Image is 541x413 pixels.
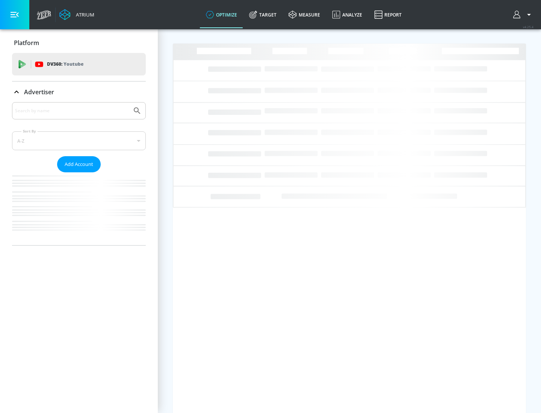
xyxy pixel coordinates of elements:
a: Report [368,1,408,28]
a: Target [243,1,283,28]
div: Atrium [73,11,94,18]
input: Search by name [15,106,129,116]
div: Advertiser [12,102,146,245]
div: Advertiser [12,81,146,102]
button: Add Account [57,156,101,172]
a: optimize [200,1,243,28]
nav: list of Advertiser [12,172,146,245]
a: Analyze [326,1,368,28]
label: Sort By [21,129,38,134]
div: DV360: Youtube [12,53,146,75]
a: Atrium [59,9,94,20]
p: DV360: [47,60,83,68]
span: Add Account [65,160,93,169]
a: measure [283,1,326,28]
div: Platform [12,32,146,53]
div: A-Z [12,131,146,150]
span: v 4.25.4 [523,25,533,29]
p: Advertiser [24,88,54,96]
p: Platform [14,39,39,47]
p: Youtube [63,60,83,68]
